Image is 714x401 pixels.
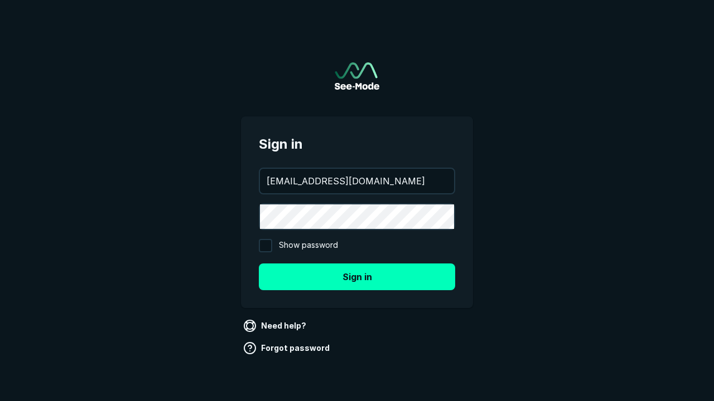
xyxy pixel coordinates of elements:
[241,317,311,335] a: Need help?
[259,263,455,290] button: Sign in
[241,339,334,357] a: Forgot password
[260,169,454,193] input: your@email.com
[335,62,379,90] a: Go to sign in
[259,134,455,154] span: Sign in
[279,239,338,252] span: Show password
[335,62,379,90] img: See-Mode Logo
